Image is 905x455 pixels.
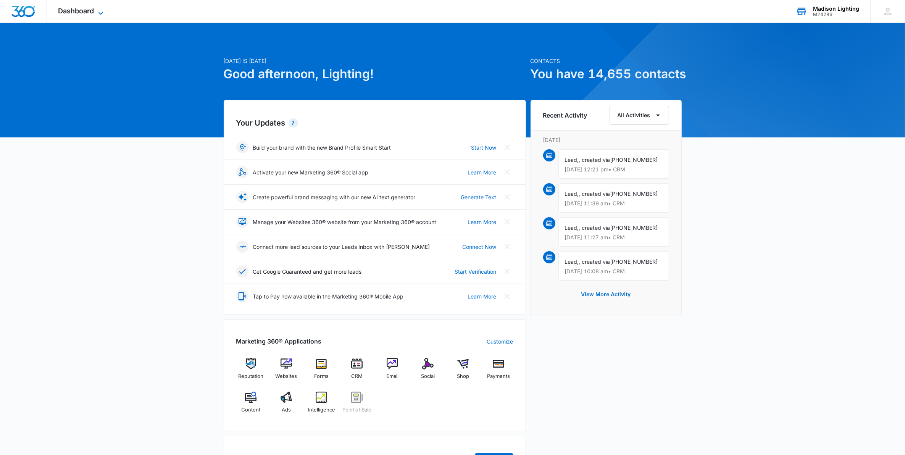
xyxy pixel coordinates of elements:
a: CRM [342,358,372,386]
p: Create powerful brand messaging with our new AI text generator [253,193,416,201]
a: Start Now [471,144,497,152]
a: Connect Now [463,243,497,251]
span: Dashboard [58,7,94,15]
a: Shop [448,358,478,386]
span: Social [421,373,435,380]
a: Point of Sale [342,392,372,419]
div: account name [813,6,859,12]
p: Contacts [531,57,682,65]
a: Start Verification [455,268,497,276]
p: Manage your Websites 360® website from your Marketing 360® account [253,218,437,226]
a: Reputation [236,358,266,386]
p: Connect more lead sources to your Leads Inbox with [PERSON_NAME] [253,243,430,251]
a: Learn More [468,218,497,226]
span: [PHONE_NUMBER] [610,190,658,197]
span: Shop [457,373,469,380]
span: Lead, [565,190,579,197]
p: [DATE] is [DATE] [224,57,526,65]
p: [DATE] 10:08 am • CRM [565,269,663,274]
span: , created via [579,157,610,163]
a: Ads [271,392,301,419]
a: Generate Text [461,193,497,201]
a: Email [378,358,407,386]
button: Close [501,166,513,178]
span: Forms [314,373,329,380]
span: , created via [579,224,610,231]
p: Activate your new Marketing 360® Social app [253,168,369,176]
a: Learn More [468,168,497,176]
button: Close [501,216,513,228]
span: , created via [579,190,610,197]
span: Point of Sale [342,406,371,414]
span: Content [241,406,260,414]
button: Close [501,290,513,302]
div: 7 [289,118,298,127]
button: Close [501,265,513,278]
p: Build your brand with the new Brand Profile Smart Start [253,144,391,152]
span: Lead, [565,224,579,231]
button: View More Activity [574,285,639,303]
span: Lead, [565,258,579,265]
p: [DATE] 12:21 pm • CRM [565,167,663,172]
button: Close [501,240,513,253]
h1: You have 14,655 contacts [531,65,682,83]
a: Social [413,358,442,386]
h2: Your Updates [236,117,513,129]
p: [DATE] 11:27 am • CRM [565,235,663,240]
h6: Recent Activity [543,111,587,120]
span: Ads [282,406,291,414]
span: Email [386,373,398,380]
span: [PHONE_NUMBER] [610,157,658,163]
span: Websites [275,373,297,380]
span: Intelligence [308,406,335,414]
span: CRM [351,373,363,380]
a: Learn More [468,292,497,300]
span: Payments [487,373,510,380]
button: Close [501,191,513,203]
p: Get Google Guaranteed and get more leads [253,268,362,276]
p: [DATE] 11:39 am • CRM [565,201,663,206]
h2: Marketing 360® Applications [236,337,322,346]
p: [DATE] [543,136,669,144]
a: Customize [487,337,513,345]
span: [PHONE_NUMBER] [610,258,658,265]
a: Intelligence [307,392,336,419]
a: Forms [307,358,336,386]
a: Payments [484,358,513,386]
span: , created via [579,258,610,265]
span: Lead, [565,157,579,163]
a: Websites [271,358,301,386]
span: [PHONE_NUMBER] [610,224,658,231]
a: Content [236,392,266,419]
button: All Activities [610,106,669,125]
h1: Good afternoon, Lighting! [224,65,526,83]
button: Close [501,141,513,153]
div: account id [813,12,859,17]
span: Reputation [238,373,263,380]
p: Tap to Pay now available in the Marketing 360® Mobile App [253,292,404,300]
